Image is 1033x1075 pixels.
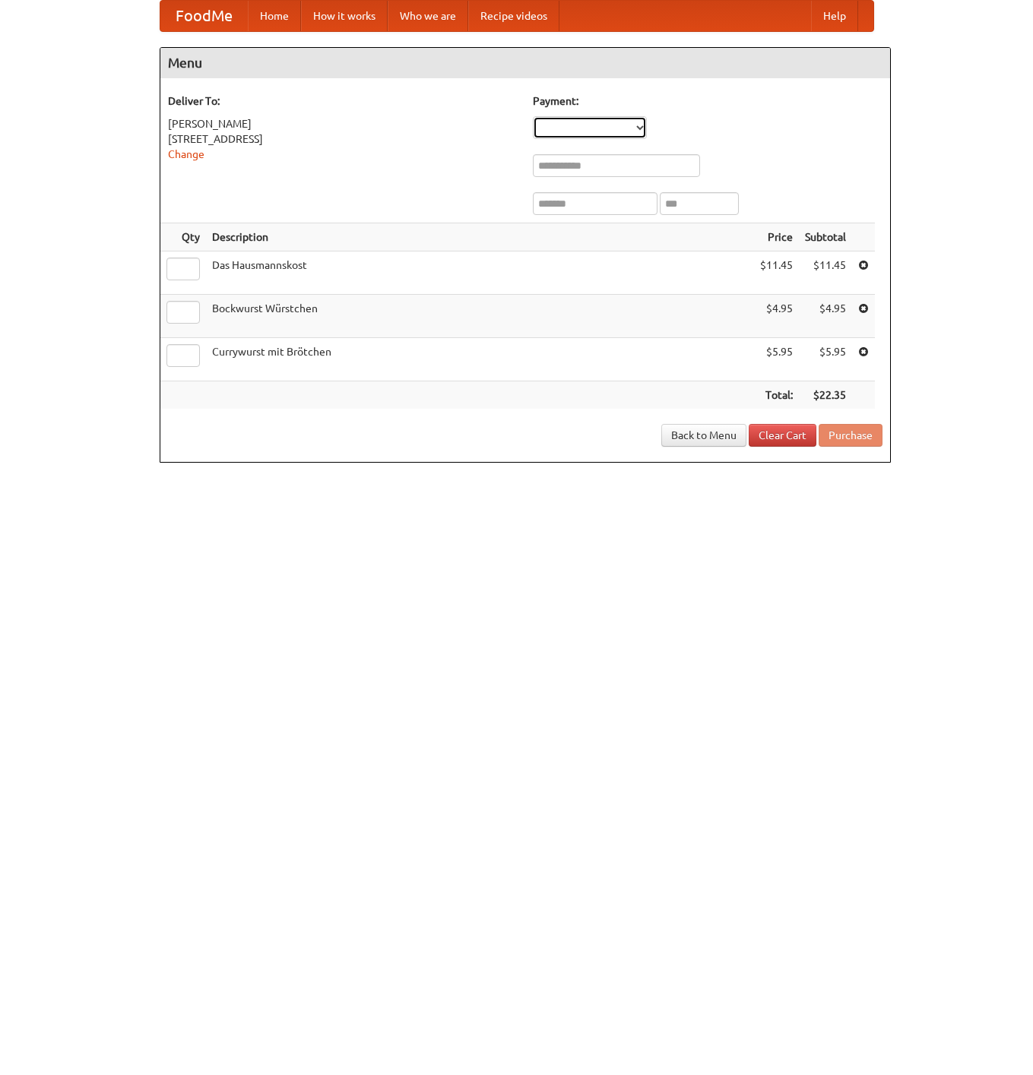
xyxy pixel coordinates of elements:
[206,338,754,381] td: Currywurst mit Brötchen
[206,251,754,295] td: Das Hausmannskost
[468,1,559,31] a: Recipe videos
[819,424,882,447] button: Purchase
[661,424,746,447] a: Back to Menu
[799,295,852,338] td: $4.95
[754,223,799,251] th: Price
[799,381,852,409] th: $22.35
[754,295,799,338] td: $4.95
[754,381,799,409] th: Total:
[754,338,799,381] td: $5.95
[799,223,852,251] th: Subtotal
[533,93,882,109] h5: Payment:
[206,223,754,251] th: Description
[799,251,852,295] td: $11.45
[168,131,518,147] div: [STREET_ADDRESS]
[799,338,852,381] td: $5.95
[301,1,388,31] a: How it works
[206,295,754,338] td: Bockwurst Würstchen
[811,1,858,31] a: Help
[168,116,518,131] div: [PERSON_NAME]
[168,93,518,109] h5: Deliver To:
[160,48,890,78] h4: Menu
[248,1,301,31] a: Home
[160,223,206,251] th: Qty
[749,424,816,447] a: Clear Cart
[754,251,799,295] td: $11.45
[168,148,204,160] a: Change
[388,1,468,31] a: Who we are
[160,1,248,31] a: FoodMe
